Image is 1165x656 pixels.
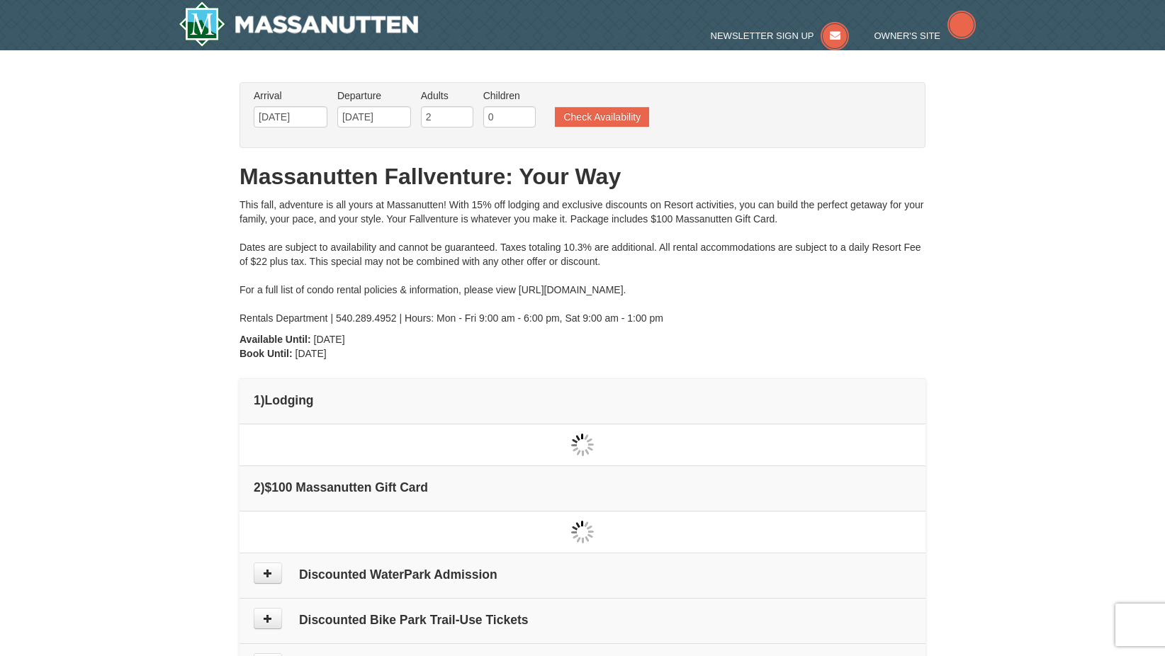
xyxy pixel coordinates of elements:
[337,89,411,103] label: Departure
[240,162,925,191] h1: Massanutten Fallventure: Your Way
[555,107,649,127] button: Check Availability
[296,348,327,359] span: [DATE]
[571,521,594,543] img: wait gif
[571,434,594,456] img: wait gif
[261,393,265,407] span: )
[421,89,473,103] label: Adults
[254,89,327,103] label: Arrival
[874,30,977,41] a: Owner's Site
[254,393,911,407] h4: 1 Lodging
[261,480,265,494] span: )
[254,613,911,627] h4: Discounted Bike Park Trail-Use Tickets
[179,1,418,47] a: Massanutten Resort
[483,89,536,103] label: Children
[240,334,311,345] strong: Available Until:
[711,30,850,41] a: Newsletter Sign Up
[179,1,418,47] img: Massanutten Resort Logo
[240,198,925,325] div: This fall, adventure is all yours at Massanutten! With 15% off lodging and exclusive discounts on...
[874,30,941,41] span: Owner's Site
[314,334,345,345] span: [DATE]
[254,480,911,494] h4: 2 $100 Massanutten Gift Card
[254,567,911,582] h4: Discounted WaterPark Admission
[240,348,293,359] strong: Book Until:
[711,30,814,41] span: Newsletter Sign Up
